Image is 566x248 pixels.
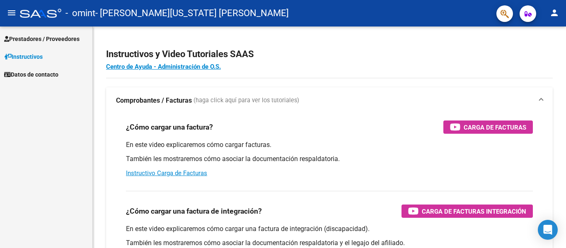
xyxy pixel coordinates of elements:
p: En este video explicaremos cómo cargar una factura de integración (discapacidad). [126,224,533,234]
button: Carga de Facturas Integración [402,205,533,218]
span: (haga click aquí para ver los tutoriales) [194,96,299,105]
span: - [PERSON_NAME][US_STATE] [PERSON_NAME] [95,4,289,22]
div: Open Intercom Messenger [538,220,558,240]
strong: Comprobantes / Facturas [116,96,192,105]
span: Instructivos [4,52,43,61]
button: Carga de Facturas [443,120,533,134]
p: También les mostraremos cómo asociar la documentación respaldatoria y el legajo del afiliado. [126,238,533,248]
a: Instructivo Carga de Facturas [126,169,207,177]
span: - omint [65,4,95,22]
span: Datos de contacto [4,70,58,79]
span: Carga de Facturas Integración [422,206,526,217]
h3: ¿Cómo cargar una factura de integración? [126,205,262,217]
mat-expansion-panel-header: Comprobantes / Facturas (haga click aquí para ver los tutoriales) [106,87,553,114]
mat-icon: menu [7,8,17,18]
p: En este video explicaremos cómo cargar facturas. [126,140,533,149]
p: También les mostraremos cómo asociar la documentación respaldatoria. [126,154,533,164]
h2: Instructivos y Video Tutoriales SAAS [106,46,553,62]
mat-icon: person [549,8,559,18]
a: Centro de Ayuda - Administración de O.S. [106,63,221,70]
span: Prestadores / Proveedores [4,34,80,43]
span: Carga de Facturas [464,122,526,132]
h3: ¿Cómo cargar una factura? [126,121,213,133]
